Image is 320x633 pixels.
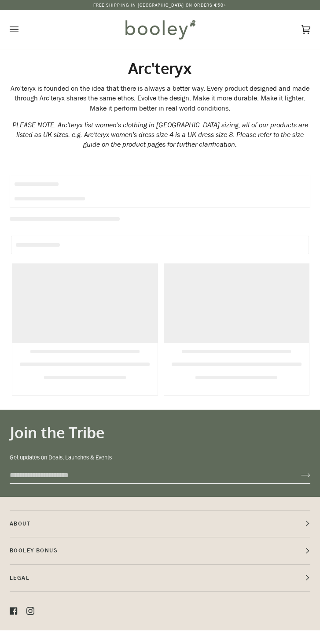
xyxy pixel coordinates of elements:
div: Arc'teryx is founded on the idea that there is always a better way. Every product designed and ma... [10,84,311,113]
p: Get updates on Deals, Launches & Events [10,453,311,462]
button: Open menu [10,10,36,49]
p: Booley Bonus [10,537,311,564]
p: Pipeline_Footer Sub [10,565,311,592]
em: PLEASE NOTE: Arc'teryx list women's clothing in [GEOGRAPHIC_DATA] sizing, all of our products are... [12,120,308,149]
button: Join [287,468,310,482]
h3: Join the Tribe [10,423,311,442]
p: Pipeline_Footer Main [10,510,311,537]
h1: Arc'teryx [10,59,311,78]
input: your-email@example.com [10,467,287,483]
p: Free Shipping in [GEOGRAPHIC_DATA] on Orders €50+ [93,2,227,9]
img: Booley [121,17,199,42]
